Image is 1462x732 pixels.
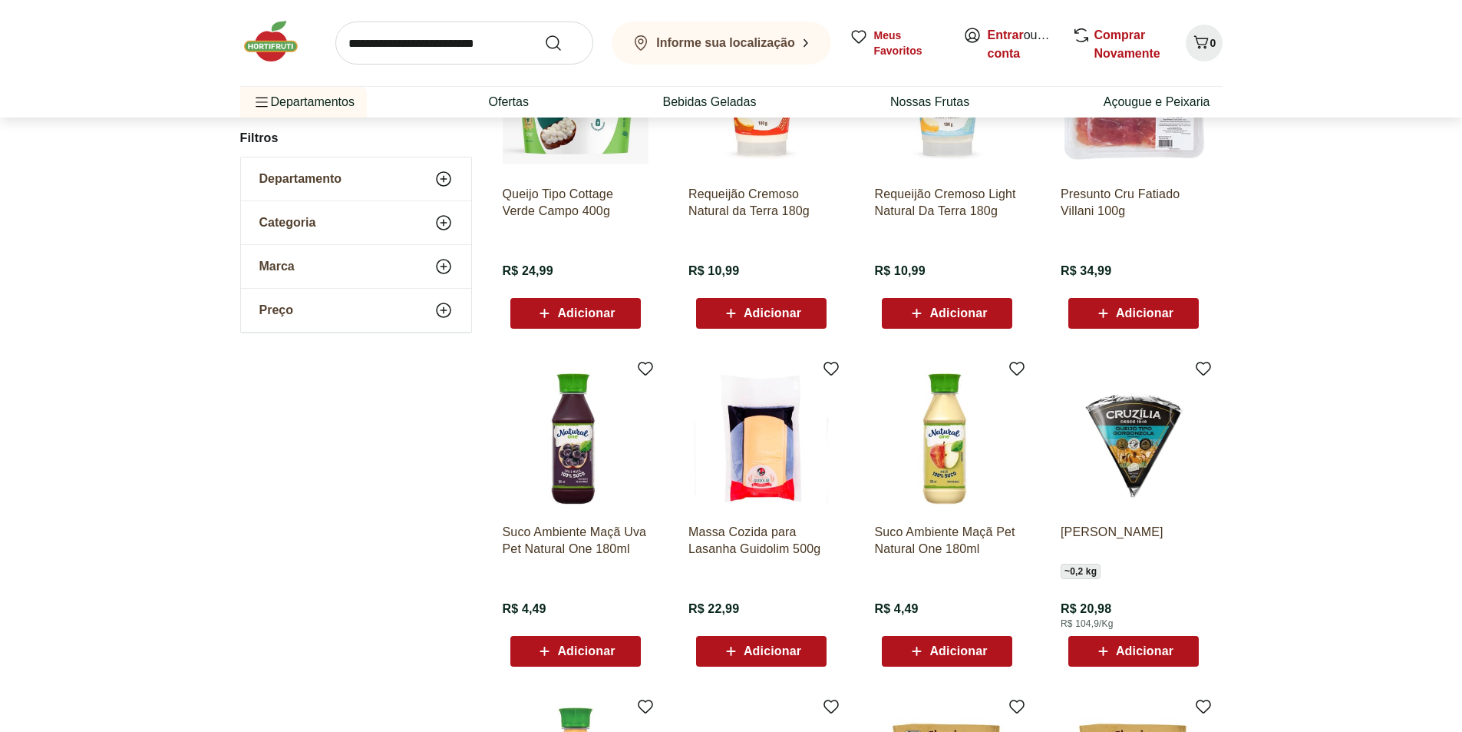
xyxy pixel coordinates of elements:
[259,215,316,230] span: Categoria
[241,201,471,244] button: Categoria
[882,636,1012,667] button: Adicionar
[335,22,593,65] input: search
[744,645,801,657] span: Adicionar
[1094,28,1160,60] a: Comprar Novamente
[1116,307,1173,320] span: Adicionar
[688,601,739,618] span: R$ 22,99
[874,263,925,280] span: R$ 10,99
[503,263,553,280] span: R$ 24,99
[259,259,295,274] span: Marca
[252,84,271,121] button: Menu
[874,601,918,618] span: R$ 4,49
[241,157,471,200] button: Departamento
[503,366,648,512] img: Suco Ambiente Maçã Uva Pet Natural One 180ml
[874,524,1020,558] a: Suco Ambiente Maçã Pet Natural One 180ml
[988,28,1024,41] a: Entrar
[252,84,355,121] span: Departamentos
[241,245,471,288] button: Marca
[503,601,546,618] span: R$ 4,49
[663,93,757,111] a: Bebidas Geladas
[1116,645,1173,657] span: Adicionar
[259,171,342,187] span: Departamento
[656,36,795,49] b: Informe sua localização
[1186,25,1223,61] button: Carrinho
[688,366,834,512] img: Massa Cozida para Lasanha Guidolim 500g
[1061,366,1206,512] img: Queijo Gorgonzola Cruzillia
[1068,636,1199,667] button: Adicionar
[503,186,648,220] a: Queijo Tipo Cottage Verde Campo 400g
[890,93,969,111] a: Nossas Frutas
[1061,564,1101,579] span: ~ 0,2 kg
[882,298,1012,329] button: Adicionar
[874,28,945,58] span: Meus Favoritos
[510,636,641,667] button: Adicionar
[688,186,834,220] a: Requeijão Cremoso Natural da Terra 180g
[488,93,528,111] a: Ofertas
[744,307,801,320] span: Adicionar
[696,636,827,667] button: Adicionar
[612,22,831,65] button: Informe sua localização
[1210,37,1216,49] span: 0
[544,34,581,52] button: Submit Search
[874,186,1020,220] a: Requeijão Cremoso Light Natural Da Terra 180g
[874,366,1020,512] img: Suco Ambiente Maçã Pet Natural One 180ml
[240,18,317,65] img: Hortifruti
[1061,263,1111,280] span: R$ 34,99
[1068,298,1199,329] button: Adicionar
[696,298,827,329] button: Adicionar
[1061,524,1206,558] a: [PERSON_NAME]
[557,645,615,657] span: Adicionar
[1061,601,1111,618] span: R$ 20,98
[688,524,834,558] a: Massa Cozida para Lasanha Guidolim 500g
[929,645,987,657] span: Adicionar
[503,524,648,558] a: Suco Ambiente Maçã Uva Pet Natural One 180ml
[240,123,472,154] h2: Filtros
[1061,186,1206,220] a: Presunto Cru Fatiado Villani 100g
[241,289,471,332] button: Preço
[988,26,1056,63] span: ou
[1061,618,1113,630] span: R$ 104,9/Kg
[929,307,987,320] span: Adicionar
[850,28,945,58] a: Meus Favoritos
[510,298,641,329] button: Adicionar
[259,303,293,318] span: Preço
[688,263,739,280] span: R$ 10,99
[1104,93,1210,111] a: Açougue e Peixaria
[557,307,615,320] span: Adicionar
